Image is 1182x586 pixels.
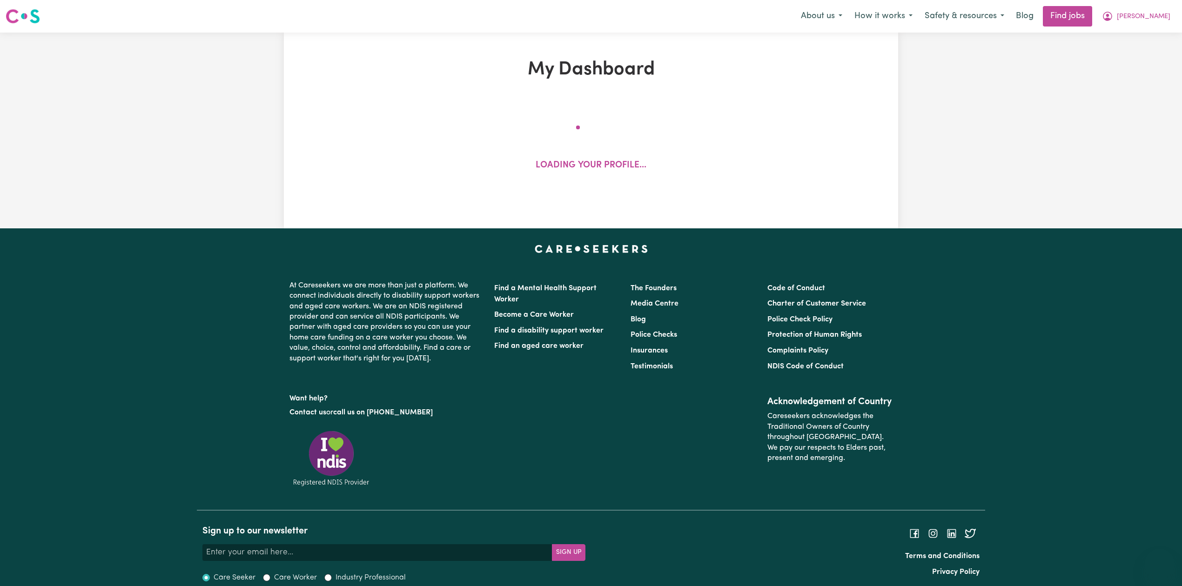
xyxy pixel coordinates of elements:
a: Blog [1010,6,1039,27]
a: Find an aged care worker [494,342,584,350]
a: NDIS Code of Conduct [767,363,844,370]
button: Subscribe [552,544,585,561]
a: Protection of Human Rights [767,331,862,339]
a: Careseekers home page [535,245,648,253]
h2: Sign up to our newsletter [202,526,585,537]
p: At Careseekers we are more than just a platform. We connect individuals directly to disability su... [289,277,483,367]
a: Testimonials [631,363,673,370]
a: Complaints Policy [767,347,828,354]
a: Privacy Policy [932,568,980,576]
img: Registered NDIS provider [289,429,373,487]
input: Enter your email here... [202,544,552,561]
iframe: Button to launch messaging window [1145,549,1175,579]
a: call us on [PHONE_NUMBER] [333,409,433,416]
a: Follow Careseekers on LinkedIn [946,530,957,537]
a: Find a disability support worker [494,327,604,334]
button: Safety & resources [919,7,1010,26]
a: Terms and Conditions [905,553,980,560]
a: Follow Careseekers on Instagram [927,530,939,537]
label: Industry Professional [336,572,406,583]
p: or [289,404,483,421]
label: Care Worker [274,572,317,583]
label: Care Seeker [214,572,255,583]
h2: Acknowledgement of Country [767,396,893,407]
p: Careseekers acknowledges the Traditional Owners of Country throughout [GEOGRAPHIC_DATA]. We pay o... [767,407,893,467]
a: Blog [631,316,646,323]
button: About us [795,7,848,26]
a: Become a Care Worker [494,311,574,319]
p: Want help? [289,390,483,404]
img: Careseekers logo [6,8,40,25]
h1: My Dashboard [392,59,790,81]
a: The Founders [631,285,677,292]
a: Careseekers logo [6,6,40,27]
a: Code of Conduct [767,285,825,292]
a: Police Check Policy [767,316,833,323]
a: Follow Careseekers on Facebook [909,530,920,537]
a: Find jobs [1043,6,1092,27]
a: Media Centre [631,300,678,307]
span: [PERSON_NAME] [1117,12,1170,22]
p: Loading your profile... [536,159,646,173]
a: Contact us [289,409,326,416]
a: Follow Careseekers on Twitter [965,530,976,537]
a: Find a Mental Health Support Worker [494,285,597,303]
button: How it works [848,7,919,26]
a: Charter of Customer Service [767,300,866,307]
a: Insurances [631,347,668,354]
a: Police Checks [631,331,677,339]
button: My Account [1096,7,1176,26]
